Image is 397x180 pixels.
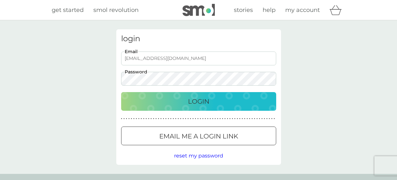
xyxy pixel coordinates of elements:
span: my account [285,6,320,14]
p: ● [151,117,152,120]
p: ● [158,117,159,120]
p: ● [220,117,221,120]
p: ● [205,117,206,120]
p: ● [155,117,157,120]
p: ● [225,117,226,120]
button: reset my password [174,152,223,160]
p: ● [229,117,231,120]
p: ● [264,117,265,120]
p: ● [146,117,147,120]
p: ● [123,117,125,120]
a: help [263,5,276,15]
p: ● [133,117,135,120]
p: ● [170,117,172,120]
p: ● [269,117,270,120]
p: ● [121,117,122,120]
p: ● [153,117,154,120]
p: ● [256,117,258,120]
p: ● [143,117,144,120]
a: get started [52,5,84,15]
p: ● [168,117,169,120]
p: ● [232,117,233,120]
p: ● [237,117,238,120]
p: ● [128,117,130,120]
p: ● [217,117,218,120]
span: get started [52,6,84,14]
p: ● [187,117,189,120]
p: ● [242,117,243,120]
p: ● [249,117,250,120]
p: ● [207,117,208,120]
p: ● [138,117,140,120]
p: ● [227,117,228,120]
span: reset my password [174,153,223,159]
p: ● [185,117,186,120]
p: ● [173,117,174,120]
p: ● [274,117,275,120]
p: ● [252,117,253,120]
span: stories [234,6,253,14]
p: ● [200,117,201,120]
p: ● [190,117,191,120]
p: ● [271,117,273,120]
p: ● [141,117,142,120]
p: ● [180,117,182,120]
p: ● [183,117,184,120]
a: stories [234,5,253,15]
p: ● [131,117,132,120]
img: smol [183,4,215,16]
p: ● [246,117,248,120]
p: ● [210,117,211,120]
h3: login [121,34,276,43]
p: ● [165,117,167,120]
p: ● [239,117,241,120]
button: Email me a login link [121,127,276,145]
a: smol revolution [93,5,139,15]
p: ● [193,117,194,120]
p: ● [261,117,263,120]
p: ● [126,117,127,120]
p: Email me a login link [159,131,238,141]
p: ● [136,117,137,120]
p: Login [188,96,209,107]
div: basket [329,4,346,16]
p: ● [254,117,255,120]
p: ● [195,117,196,120]
p: ● [244,117,246,120]
p: ● [212,117,214,120]
button: Login [121,92,276,111]
span: help [263,6,276,14]
p: ● [161,117,162,120]
p: ● [163,117,164,120]
p: ● [259,117,260,120]
p: ● [178,117,179,120]
p: ● [234,117,235,120]
p: ● [214,117,216,120]
p: ● [266,117,267,120]
p: ● [175,117,176,120]
span: smol revolution [93,6,139,14]
p: ● [148,117,149,120]
p: ● [222,117,223,120]
a: my account [285,5,320,15]
p: ● [197,117,199,120]
p: ● [202,117,204,120]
